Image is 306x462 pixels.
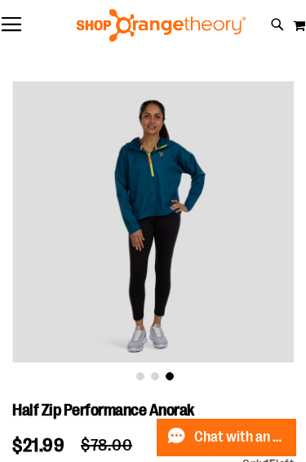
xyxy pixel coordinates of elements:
div: image 2 of 3 [146,362,161,387]
img: Shop Orangetheory [74,9,248,42]
span: Half Zip Performance Anorak [12,401,194,420]
span: Chat with an Expert [194,429,286,445]
span: $78.00 [81,436,132,455]
span: $21.99 [12,435,64,455]
div: carousel [12,81,294,387]
div: image 1 of 3 [131,362,146,387]
button: Chat with an Expert [157,419,297,456]
div: image 3 of 3 [161,362,175,387]
img: Alt 2 Image of 1457092 [12,81,294,362]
